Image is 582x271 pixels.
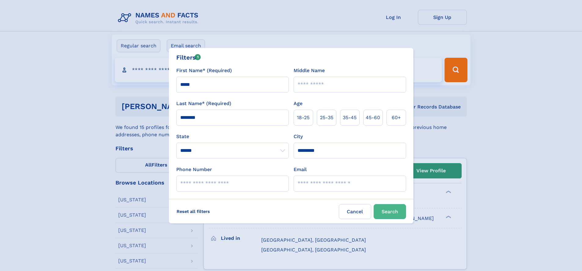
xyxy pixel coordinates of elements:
[176,53,201,62] div: Filters
[176,67,232,74] label: First Name* (Required)
[294,100,302,107] label: Age
[374,204,406,219] button: Search
[173,204,214,219] label: Reset all filters
[297,114,309,121] span: 18‑25
[176,133,289,140] label: State
[392,114,401,121] span: 60+
[294,133,303,140] label: City
[366,114,380,121] span: 45‑60
[176,100,231,107] label: Last Name* (Required)
[343,114,357,121] span: 35‑45
[339,204,371,219] label: Cancel
[294,166,307,173] label: Email
[294,67,325,74] label: Middle Name
[320,114,333,121] span: 25‑35
[176,166,212,173] label: Phone Number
